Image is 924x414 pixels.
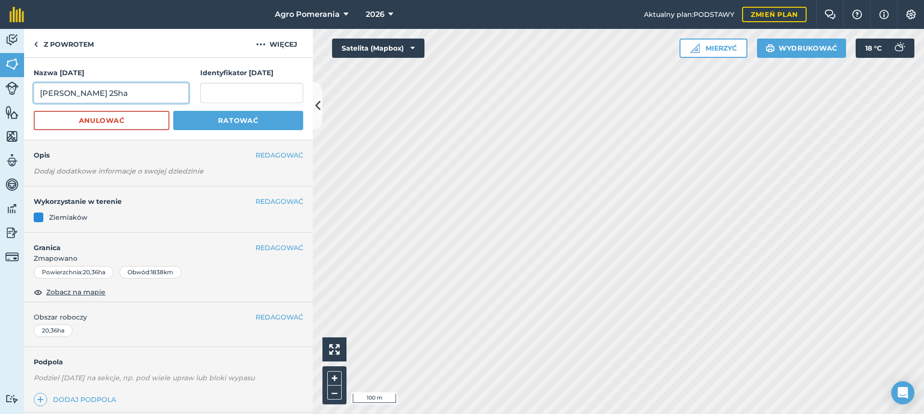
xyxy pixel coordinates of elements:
font: Podziel [DATE] na sekcje, np. pod wiele upraw lub bloki wypasu [34,374,255,382]
img: Dwa dymki nachodzące na lewy dymek na pierwszym planie [824,10,836,19]
font: ha [57,327,64,334]
img: svg+xml;base64,PD94bWwgdmVyc2lvbj0iMS4wIiBlbmNvZGluZz0idXRmLTgiPz4KPCEtLSBHZW5lcmF0b3I6IEFkb2JlIE... [5,394,19,403]
font: Dodaj dodatkowe informacje o swojej dziedzinie [34,167,204,175]
img: svg+xml;base64,PHN2ZyB4bWxucz0iaHR0cDovL3d3dy53My5vcmcvMjAwMC9zdmciIHdpZHRoPSIxNyIgaGVpZ2h0PSIxNy... [879,9,889,20]
font: Ratować [218,116,258,125]
font: km [164,268,173,276]
font: : [149,268,151,276]
font: Opis [34,151,50,160]
button: + [327,371,342,386]
font: : [692,10,693,19]
img: svg+xml;base64,PHN2ZyB4bWxucz0iaHR0cDovL3d3dy53My5vcmcvMjAwMC9zdmciIHdpZHRoPSI1NiIgaGVpZ2h0PSI2MC... [5,129,19,144]
font: Obwód [128,268,149,276]
font: Podpola [34,358,63,366]
img: svg+xml;base64,PHN2ZyB4bWxucz0iaHR0cDovL3d3dy53My5vcmcvMjAwMC9zdmciIHdpZHRoPSI5IiBoZWlnaHQ9IjI0Ii... [34,39,38,50]
img: svg+xml;base64,PHN2ZyB4bWxucz0iaHR0cDovL3d3dy53My5vcmcvMjAwMC9zdmciIHdpZHRoPSIxNCIgaGVpZ2h0PSIyNC... [37,394,44,405]
font: Nazwa [DATE] [34,68,84,77]
img: svg+xml;base64,PD94bWwgdmVyc2lvbj0iMS4wIiBlbmNvZGluZz0idXRmLTgiPz4KPCEtLSBHZW5lcmF0b3I6IEFkb2JlIE... [5,250,19,264]
font: REDAGOWAĆ [256,151,303,160]
img: svg+xml;base64,PHN2ZyB4bWxucz0iaHR0cDovL3d3dy53My5vcmcvMjAwMC9zdmciIHdpZHRoPSIyMCIgaGVpZ2h0PSIyNC... [256,39,266,50]
font: Identyfikator [DATE] [200,68,273,77]
font: Ziemiaków [49,213,88,222]
font: Zmień plan [751,10,798,19]
font: Aktualny plan [644,10,692,19]
font: Mierzyć [706,44,737,53]
font: : [81,268,83,276]
font: Obszar roboczy [34,313,87,321]
button: REDAGOWAĆ [256,150,303,160]
button: REDAGOWAĆ [256,312,303,322]
button: Anulować [34,111,169,130]
img: svg+xml;base64,PD94bWwgdmVyc2lvbj0iMS4wIiBlbmNvZGluZz0idXRmLTgiPz4KPCEtLSBHZW5lcmF0b3I6IEFkb2JlIE... [5,177,19,192]
img: Ikona znaku zapytania [851,10,863,19]
font: REDAGOWAĆ [256,197,303,206]
font: ha [98,268,105,276]
button: – [327,386,342,400]
font: REDAGOWAĆ [256,243,303,252]
img: svg+xml;base64,PD94bWwgdmVyc2lvbj0iMS4wIiBlbmNvZGluZz0idXRmLTgiPz4KPCEtLSBHZW5lcmF0b3I6IEFkb2JlIE... [5,201,19,216]
img: Cztery strzałki, jedna skierowana w lewy górny róg, jedna w prawy górny róg, jedna w prawy dolny ... [329,344,340,355]
img: svg+xml;base64,PHN2ZyB4bWxucz0iaHR0cDovL3d3dy53My5vcmcvMjAwMC9zdmciIHdpZHRoPSI1NiIgaGVpZ2h0PSI2MC... [5,57,19,71]
font: Zobacz na mapie [46,288,105,296]
font: 20,36 [42,327,57,334]
button: Mierzyć [680,39,747,58]
img: svg+xml;base64,PD94bWwgdmVyc2lvbj0iMS4wIiBlbmNvZGluZz0idXRmLTgiPz4KPCEtLSBHZW5lcmF0b3I6IEFkb2JlIE... [5,226,19,240]
font: 18 [865,44,872,53]
img: svg+xml;base64,PD94bWwgdmVyc2lvbj0iMS4wIiBlbmNvZGluZz0idXRmLTgiPz4KPCEtLSBHZW5lcmF0b3I6IEFkb2JlIE... [5,153,19,168]
font: Agro Pomerania [275,10,340,19]
button: Satelita (Mapbox) [332,39,424,58]
img: Ikona koła zębatego [905,10,917,19]
font: REDAGOWAĆ [256,313,303,321]
font: Więcej [269,40,297,49]
font: Dodaj podpola [53,395,116,404]
img: Ikona linijki [690,43,700,53]
button: 18 °C [856,39,914,58]
button: REDAGOWAĆ [256,196,303,207]
font: PODSTAWY [693,10,734,19]
a: Zmień plan [742,7,807,22]
img: svg+xml;base64,PHN2ZyB4bWxucz0iaHR0cDovL3d3dy53My5vcmcvMjAwMC9zdmciIHdpZHRoPSI1NiIgaGVpZ2h0PSI2MC... [5,105,19,120]
button: Wydrukować [757,39,846,58]
button: REDAGOWAĆ [256,242,303,253]
font: 2026 [366,10,385,19]
font: Wydrukować [779,44,837,53]
img: svg+xml;base64,PHN2ZyB4bWxucz0iaHR0cDovL3d3dy53My5vcmcvMjAwMC9zdmciIHdpZHRoPSIxOSIgaGVpZ2h0PSIyNC... [766,42,775,54]
a: Z powrotem [24,29,103,57]
font: 1838 [151,268,164,276]
font: Granica [34,243,61,252]
img: svg+xml;base64,PD94bWwgdmVyc2lvbj0iMS4wIiBlbmNvZGluZz0idXRmLTgiPz4KPCEtLSBHZW5lcmF0b3I6IEFkb2JlIE... [889,39,909,58]
img: svg+xml;base64,PD94bWwgdmVyc2lvbj0iMS4wIiBlbmNvZGluZz0idXRmLTgiPz4KPCEtLSBHZW5lcmF0b3I6IEFkb2JlIE... [5,81,19,95]
font: ° [874,44,877,53]
font: Anulować [79,116,125,125]
font: Zmapowano [34,254,77,263]
font: Wykorzystanie w terenie [34,197,122,206]
font: Powierzchnia [42,268,81,276]
font: Z powrotem [44,40,94,49]
div: Otwórz komunikator interkomowy [891,381,914,404]
button: Więcej [241,29,313,57]
img: svg+xml;base64,PD94bWwgdmVyc2lvbj0iMS4wIiBlbmNvZGluZz0idXRmLTgiPz4KPCEtLSBHZW5lcmF0b3I6IEFkb2JlIE... [5,33,19,47]
font: C [877,44,882,53]
button: Zobacz na mapie [34,286,105,298]
img: Logo fieldmargin [10,7,24,22]
a: Dodaj podpola [34,393,120,406]
img: svg+xml;base64,PHN2ZyB4bWxucz0iaHR0cDovL3d3dy53My5vcmcvMjAwMC9zdmciIHdpZHRoPSIxOCIgaGVpZ2h0PSIyNC... [34,286,42,298]
font: Satelita (Mapbox) [342,44,404,53]
button: Ratować [173,111,303,130]
font: 20,36 [83,268,98,276]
